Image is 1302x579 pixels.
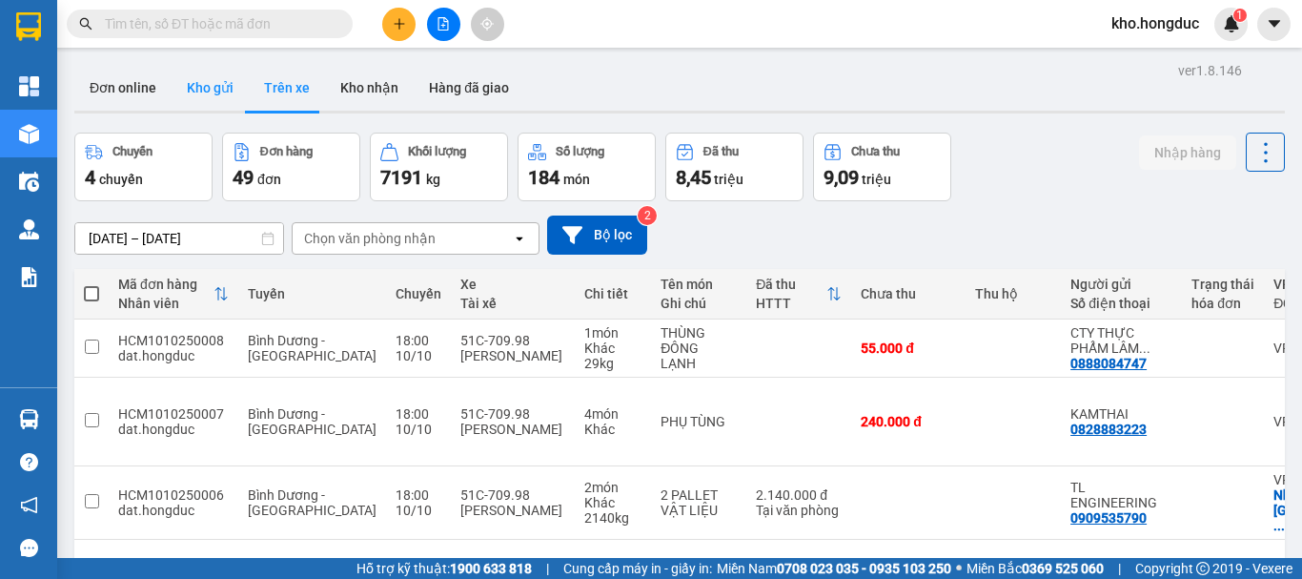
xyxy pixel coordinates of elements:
img: warehouse-icon [19,172,39,192]
div: HTTT [756,296,826,311]
button: Khối lượng7191kg [370,133,508,201]
sup: 1 [1233,9,1247,22]
div: Đã thu [756,277,826,292]
span: caret-down [1266,15,1283,32]
span: file-add [437,17,450,31]
div: dat.hongduc [118,503,229,518]
button: Đã thu8,45 triệu [665,133,804,201]
div: 0888084747 [1070,356,1147,371]
span: 1 [1236,9,1243,22]
div: Khác [584,495,641,510]
input: Select a date range. [75,223,283,254]
button: Số lượng184món [518,133,656,201]
th: Toggle SortBy [746,269,851,320]
div: Người gửi [1070,277,1172,292]
span: Bình Dương - [GEOGRAPHIC_DATA] [248,487,376,518]
div: 0909535790 [1070,510,1147,526]
div: HCM1010250007 [118,406,229,422]
div: 51C-709.98 [460,333,565,348]
span: question-circle [20,453,38,471]
img: warehouse-icon [19,409,39,429]
span: ... [1139,341,1150,356]
span: notification [20,496,38,514]
strong: 0369 525 060 [1022,561,1104,576]
span: ⚪️ [956,565,962,572]
div: KAMTHAI [1070,406,1172,422]
span: triệu [714,172,743,187]
span: 7191 [380,166,422,189]
div: Đã thu [703,145,739,158]
div: Chưa thu [851,145,900,158]
sup: 2 [638,206,657,225]
span: copyright [1196,562,1210,575]
span: 49 [233,166,254,189]
button: file-add [427,8,460,41]
div: 2.140.000 đ [756,487,842,503]
span: plus [393,17,406,31]
button: Hàng đã giao [414,65,524,111]
div: 0828883223 [1070,422,1147,437]
span: aim [480,17,494,31]
div: Khối lượng [408,145,466,158]
th: Toggle SortBy [109,269,238,320]
img: logo-vxr [16,12,41,41]
span: search [79,17,92,31]
input: Tìm tên, số ĐT hoặc mã đơn [105,13,330,34]
span: Cung cấp máy in - giấy in: [563,558,712,579]
div: Chưa thu [861,286,956,301]
div: Tại văn phòng [756,503,842,518]
div: 29 kg [584,356,641,371]
span: triệu [862,172,891,187]
div: Thu hộ [975,286,1051,301]
div: Ghi chú [661,296,737,311]
div: 10/10 [396,348,441,363]
strong: 0708 023 035 - 0935 103 250 [777,561,951,576]
div: Xe [460,277,565,292]
span: Bình Dương - [GEOGRAPHIC_DATA] [248,406,376,437]
div: 18:00 [396,487,441,503]
span: món [563,172,590,187]
div: dat.hongduc [118,348,229,363]
div: Chuyến [396,286,441,301]
div: 10/10 [396,422,441,437]
button: Bộ lọc [547,216,647,255]
div: CTY THỰC PHẨM LÂM VŨ [1070,325,1172,356]
span: chuyến [99,172,143,187]
div: 2140 kg [584,510,641,526]
button: caret-down [1257,8,1291,41]
div: Tuyến [248,286,376,301]
div: Tài xế [460,296,565,311]
div: 51C-709.98 [460,487,565,503]
strong: 1900 633 818 [450,561,532,576]
span: Miền Bắc [966,558,1104,579]
button: Đơn hàng49đơn [222,133,360,201]
span: 4 [85,166,95,189]
div: dat.hongduc [118,422,229,437]
span: | [1118,558,1121,579]
div: HCM1010250008 [118,333,229,348]
button: Nhập hàng [1139,135,1236,170]
span: Hỗ trợ kỹ thuật: [356,558,532,579]
div: 51C-709.98 [460,406,565,422]
div: TL ENGINEERING [1070,480,1172,510]
div: Mã đơn hàng [118,277,214,292]
div: [PERSON_NAME] [460,503,565,518]
div: Khác [584,341,641,356]
span: kg [426,172,440,187]
div: 2 PALLET VẬT LIỆU [661,487,737,518]
div: [PERSON_NAME] [460,348,565,363]
button: Chưa thu9,09 triệu [813,133,951,201]
span: kho.hongduc [1096,11,1214,35]
img: solution-icon [19,267,39,287]
div: Số điện thoại [1070,296,1172,311]
div: Chi tiết [584,286,641,301]
span: | [546,558,549,579]
div: 240.000 đ [861,414,956,429]
span: 9,09 [824,166,859,189]
svg: open [512,231,527,246]
img: dashboard-icon [19,76,39,96]
div: Trạng thái [1191,277,1254,292]
div: 18:00 [396,406,441,422]
div: 55.000 đ [861,341,956,356]
div: 4 món [584,406,641,422]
